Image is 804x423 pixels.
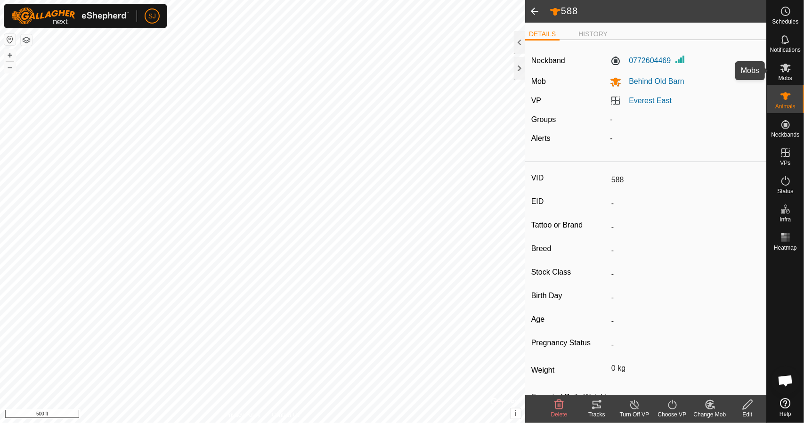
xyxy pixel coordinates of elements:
li: HISTORY [575,29,611,39]
label: Weight [531,360,608,380]
span: Neckbands [771,132,799,138]
label: VP [531,97,541,105]
div: Edit [729,410,766,419]
button: + [4,49,16,61]
label: VID [531,172,608,184]
button: Map Layers [21,34,32,46]
span: Schedules [772,19,798,24]
span: Mobs [779,75,792,81]
label: Tattoo or Brand [531,219,608,231]
span: Animals [775,104,796,109]
a: Everest East [629,97,672,105]
h2: 588 [550,5,766,17]
li: DETAILS [525,29,560,41]
label: Age [531,313,608,325]
label: Alerts [531,134,551,142]
span: Delete [551,411,568,418]
label: Pregnancy Status [531,337,608,349]
label: 0772604469 [610,55,671,66]
label: Breed [531,243,608,255]
div: - [606,114,764,125]
button: Reset Map [4,34,16,45]
span: Behind Old Barn [621,77,684,85]
div: - [606,133,764,144]
img: Signal strength [674,54,686,65]
a: Privacy Policy [225,411,260,419]
span: Infra [780,217,791,222]
label: Neckband [531,55,565,66]
span: Heatmap [774,245,797,251]
label: Birth Day [531,290,608,302]
span: Status [777,188,793,194]
label: Mob [531,77,546,85]
span: VPs [780,160,790,166]
span: SJ [148,11,156,21]
span: Notifications [770,47,801,53]
label: Groups [531,115,556,123]
label: Stock Class [531,266,608,278]
span: i [515,409,517,417]
div: Change Mob [691,410,729,419]
button: i [511,408,521,419]
div: Turn Off VP [616,410,653,419]
img: Gallagher Logo [11,8,129,24]
a: Help [767,394,804,421]
label: EID [531,195,608,208]
label: Expected Daily Weight Gain [531,391,608,414]
div: Tracks [578,410,616,419]
div: Open chat [772,366,800,395]
a: Contact Us [272,411,300,419]
div: Choose VP [653,410,691,419]
span: Help [780,411,791,417]
button: – [4,62,16,73]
